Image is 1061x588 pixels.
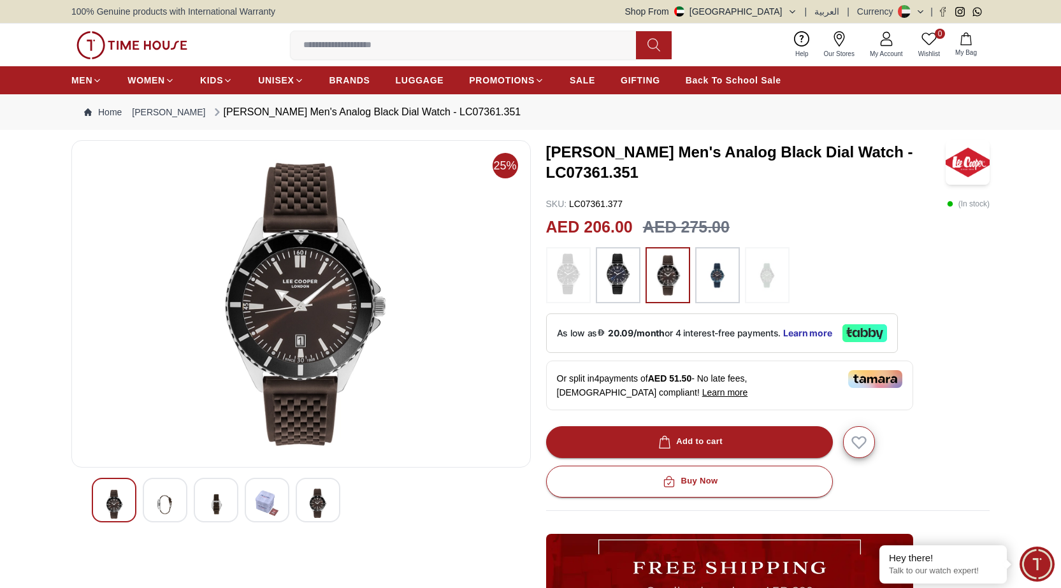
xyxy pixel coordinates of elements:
[625,5,797,18] button: Shop From[GEOGRAPHIC_DATA]
[546,466,833,498] button: Buy Now
[913,49,945,59] span: Wishlist
[552,254,584,294] img: ...
[258,74,294,87] span: UNISEX
[546,142,946,183] h3: [PERSON_NAME] Men's Analog Black Dial Watch - LC07361.351
[947,197,990,210] p: ( In stock )
[546,361,913,410] div: Or split in 4 payments of - No late fees, [DEMOGRAPHIC_DATA] compliant!
[84,106,122,118] a: Home
[546,197,623,210] p: LC07361.377
[656,434,723,449] div: Add to cart
[1020,547,1055,582] div: Chat Widget
[652,254,684,297] img: ...
[702,254,733,297] img: ...
[857,5,899,18] div: Currency
[127,74,165,87] span: WOMEN
[814,5,839,18] button: العربية
[889,552,997,564] div: Hey there!
[674,6,684,17] img: United Arab Emirates
[493,153,518,178] span: 25%
[660,474,718,489] div: Buy Now
[132,106,205,118] a: [PERSON_NAME]
[103,489,126,520] img: LEE COOPER Men's Analog Black Dial Watch - LC07361.351
[788,29,816,61] a: Help
[211,104,521,120] div: [PERSON_NAME] Men's Analog Black Dial Watch - LC07361.351
[154,489,177,520] img: LEE COOPER Men's Analog Black Dial Watch - LC07361.351
[71,5,275,18] span: 100% Genuine products with International Warranty
[819,49,860,59] span: Our Stores
[643,215,730,240] h3: AED 275.00
[307,489,329,518] img: LEE COOPER Men's Analog Black Dial Watch - LC07361.351
[950,48,982,57] span: My Bag
[816,29,862,61] a: Our Stores
[205,489,227,520] img: LEE COOPER Men's Analog Black Dial Watch - LC07361.351
[751,254,783,297] img: ...
[76,31,187,59] img: ...
[546,426,833,458] button: Add to cart
[702,387,748,398] span: Learn more
[329,74,370,87] span: BRANDS
[82,151,520,457] img: LEE COOPER Men's Analog Black Dial Watch - LC07361.351
[935,29,945,39] span: 0
[71,69,102,92] a: MEN
[200,69,233,92] a: KIDS
[946,140,990,185] img: LEE COOPER Men's Analog Black Dial Watch - LC07361.351
[686,74,781,87] span: Back To School Sale
[396,74,444,87] span: LUGGAGE
[948,30,985,60] button: My Bag
[256,489,278,518] img: LEE COOPER Men's Analog Black Dial Watch - LC07361.351
[71,74,92,87] span: MEN
[570,69,595,92] a: SALE
[865,49,908,59] span: My Account
[621,69,660,92] a: GIFTING
[621,74,660,87] span: GIFTING
[805,5,807,18] span: |
[602,254,634,294] img: ...
[570,74,595,87] span: SALE
[469,69,544,92] a: PROMOTIONS
[972,7,982,17] a: Whatsapp
[938,7,948,17] a: Facebook
[546,215,633,240] h2: AED 206.00
[686,69,781,92] a: Back To School Sale
[71,94,990,130] nav: Breadcrumb
[127,69,175,92] a: WOMEN
[469,74,535,87] span: PROMOTIONS
[930,5,933,18] span: |
[648,373,691,384] span: AED 51.50
[546,199,567,209] span: SKU :
[847,5,849,18] span: |
[889,566,997,577] p: Talk to our watch expert!
[200,74,223,87] span: KIDS
[848,370,902,388] img: Tamara
[329,69,370,92] a: BRANDS
[955,7,965,17] a: Instagram
[258,69,303,92] a: UNISEX
[911,29,948,61] a: 0Wishlist
[396,69,444,92] a: LUGGAGE
[790,49,814,59] span: Help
